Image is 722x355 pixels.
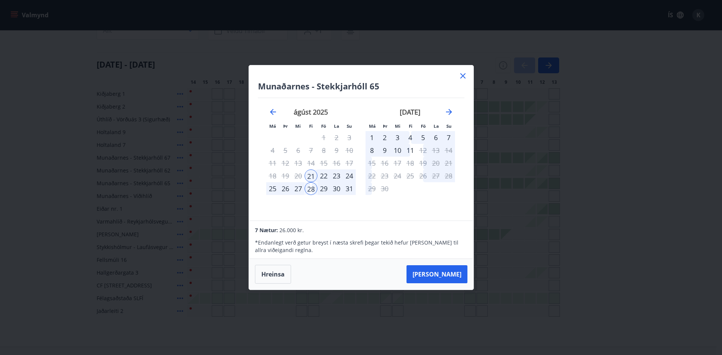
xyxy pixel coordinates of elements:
[407,265,467,283] button: [PERSON_NAME]
[366,169,378,182] td: Choose mánudagur, 22. september 2025 as your check-in date. It’s available.
[305,144,317,157] td: Not available. fimmtudagur, 7. ágúst 2025
[317,182,330,195] td: Choose föstudagur, 29. ágúst 2025 as your check-in date. It’s available.
[347,123,352,129] small: Su
[317,157,330,169] td: Not available. föstudagur, 15. ágúst 2025
[321,123,326,129] small: Fö
[305,157,317,169] td: Not available. fimmtudagur, 14. ágúst 2025
[444,107,454,116] div: Move forward to switch to the next month.
[269,123,276,129] small: Má
[330,169,343,182] td: Selected. laugardagur, 23. ágúst 2025
[366,144,378,157] div: 8
[343,157,356,169] td: Not available. sunnudagur, 17. ágúst 2025
[283,123,288,129] small: Þr
[378,169,391,182] td: Choose þriðjudagur, 23. september 2025 as your check-in date. It’s available.
[266,144,279,157] td: Not available. mánudagur, 4. ágúst 2025
[417,144,429,157] td: Choose föstudagur, 12. september 2025 as your check-in date. It’s available.
[442,131,455,144] div: 7
[366,131,378,144] td: Choose mánudagur, 1. september 2025 as your check-in date. It’s available.
[279,169,292,182] td: Not available. þriðjudagur, 19. ágúst 2025
[279,157,292,169] td: Not available. þriðjudagur, 12. ágúst 2025
[343,182,356,195] div: 31
[404,169,417,182] td: Choose fimmtudagur, 25. september 2025 as your check-in date. It’s available.
[383,123,387,129] small: Þr
[343,131,356,144] td: Not available. sunnudagur, 3. ágúst 2025
[446,123,452,129] small: Su
[294,107,328,116] strong: ágúst 2025
[330,182,343,195] div: 30
[343,144,356,157] td: Not available. sunnudagur, 10. ágúst 2025
[369,123,376,129] small: Má
[305,182,317,195] div: 28
[279,144,292,157] td: Not available. þriðjudagur, 5. ágúst 2025
[417,131,429,144] div: 5
[442,144,455,157] td: Choose sunnudagur, 14. september 2025 as your check-in date. It’s available.
[317,131,330,144] td: Not available. föstudagur, 1. ágúst 2025
[404,157,417,169] td: Choose fimmtudagur, 18. september 2025 as your check-in date. It’s available.
[417,169,429,182] td: Choose föstudagur, 26. september 2025 as your check-in date. It’s available.
[343,169,356,182] div: 24
[417,157,429,169] td: Choose föstudagur, 19. september 2025 as your check-in date. It’s available.
[292,169,305,182] td: Not available. miðvikudagur, 20. ágúst 2025
[391,144,404,157] div: 10
[292,144,305,157] td: Not available. miðvikudagur, 6. ágúst 2025
[330,169,343,182] div: 23
[395,123,400,129] small: Mi
[409,123,413,129] small: Fi
[429,157,442,169] td: Choose laugardagur, 20. september 2025 as your check-in date. It’s available.
[255,227,278,234] span: 7 Nætur:
[305,169,317,182] td: Selected as start date. fimmtudagur, 21. ágúst 2025
[305,169,317,182] div: Aðeins innritun í boði
[330,131,343,144] td: Not available. laugardagur, 2. ágúst 2025
[295,123,301,129] small: Mi
[268,107,278,116] div: Move backward to switch to the previous month.
[366,144,378,157] td: Choose mánudagur, 8. september 2025 as your check-in date. It’s available.
[366,157,378,169] td: Choose mánudagur, 15. september 2025 as your check-in date. It’s available.
[343,182,356,195] td: Choose sunnudagur, 31. ágúst 2025 as your check-in date. It’s available.
[429,131,442,144] div: 6
[305,182,317,195] td: Selected as end date. fimmtudagur, 28. ágúst 2025
[378,131,391,144] div: 2
[330,157,343,169] td: Not available. laugardagur, 16. ágúst 2025
[266,182,279,195] div: 25
[391,169,404,182] td: Choose miðvikudagur, 24. september 2025 as your check-in date. It’s available.
[317,169,330,182] td: Selected. föstudagur, 22. ágúst 2025
[255,265,291,284] button: Hreinsa
[442,131,455,144] td: Choose sunnudagur, 7. september 2025 as your check-in date. It’s available.
[378,131,391,144] td: Choose þriðjudagur, 2. september 2025 as your check-in date. It’s available.
[366,131,378,144] div: 1
[378,144,391,157] td: Choose þriðjudagur, 9. september 2025 as your check-in date. It’s available.
[317,182,330,195] div: 29
[292,157,305,169] td: Not available. miðvikudagur, 13. ágúst 2025
[429,131,442,144] td: Choose laugardagur, 6. september 2025 as your check-in date. It’s available.
[391,157,404,169] td: Choose miðvikudagur, 17. september 2025 as your check-in date. It’s available.
[266,157,279,169] td: Not available. mánudagur, 11. ágúst 2025
[279,182,292,195] td: Selected. þriðjudagur, 26. ágúst 2025
[334,123,339,129] small: La
[434,123,439,129] small: La
[292,182,305,195] td: Selected. miðvikudagur, 27. ágúst 2025
[258,80,464,92] h4: Munaðarnes - Stekkjarhóll 65
[258,98,464,211] div: Calendar
[279,182,292,195] div: 26
[391,144,404,157] td: Choose miðvikudagur, 10. september 2025 as your check-in date. It’s available.
[378,157,391,169] td: Choose þriðjudagur, 16. september 2025 as your check-in date. It’s available.
[378,144,391,157] div: 9
[404,144,417,157] div: 11
[391,131,404,144] div: 3
[429,169,442,182] td: Choose laugardagur, 27. september 2025 as your check-in date. It’s available.
[400,107,420,116] strong: [DATE]
[317,144,330,157] td: Not available. föstudagur, 8. ágúst 2025
[255,239,467,254] p: * Endanlegt verð getur breyst í næsta skrefi þegar tekið hefur [PERSON_NAME] til allra viðeigandi...
[404,144,417,157] td: Choose fimmtudagur, 11. september 2025 as your check-in date. It’s available.
[343,169,356,182] td: Selected. sunnudagur, 24. ágúst 2025
[404,131,417,144] div: 4
[404,131,417,144] td: Choose fimmtudagur, 4. september 2025 as your check-in date. It’s available.
[266,182,279,195] td: Selected. mánudagur, 25. ágúst 2025
[279,227,304,234] span: 26.000 kr.
[366,182,378,195] td: Choose mánudagur, 29. september 2025 as your check-in date. It’s available.
[429,144,442,157] td: Choose laugardagur, 13. september 2025 as your check-in date. It’s available.
[317,169,330,182] div: 22
[391,131,404,144] td: Choose miðvikudagur, 3. september 2025 as your check-in date. It’s available.
[378,182,391,195] td: Choose þriðjudagur, 30. september 2025 as your check-in date. It’s available.
[421,123,426,129] small: Fö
